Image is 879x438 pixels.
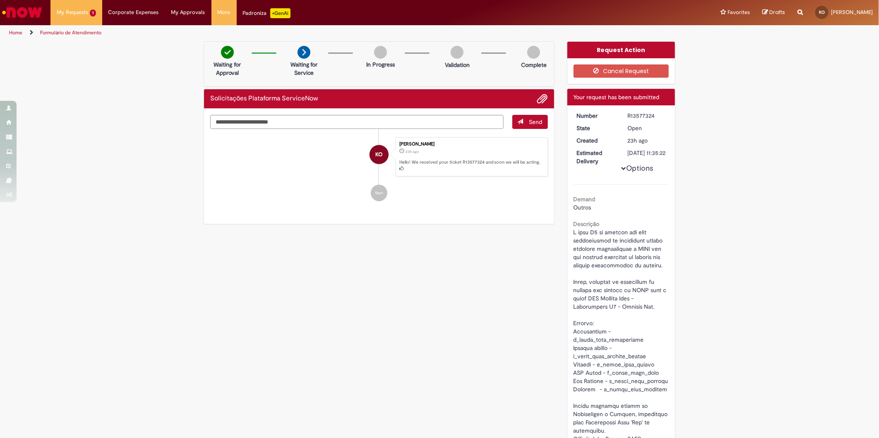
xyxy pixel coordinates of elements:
[571,124,622,132] dt: State
[574,204,591,211] span: Outros
[370,145,389,164] div: Kalliandru Oliveira
[221,46,234,59] img: check-circle-green.png
[375,145,382,164] span: KO
[218,8,231,17] span: More
[571,149,622,165] dt: Estimated Delivery
[9,29,22,36] a: Home
[574,93,660,101] span: Your request has been submitted
[243,8,291,18] div: Padroniza
[521,61,547,69] p: Complete
[406,149,419,154] span: 23h ago
[819,10,825,15] span: KO
[728,8,750,17] span: Favorites
[298,46,310,59] img: arrow-next.png
[574,195,596,203] b: Demand
[574,64,669,78] button: Cancel Request
[537,93,548,104] button: Add attachments
[399,142,543,147] div: [PERSON_NAME]
[571,136,622,145] dt: Created
[1,4,43,21] img: ServiceNow
[210,95,318,102] h2: Solicitações Plataforma ServiceNow Ticket history
[571,112,622,120] dt: Number
[627,149,666,157] div: [DATE] 11:35:22
[6,25,580,40] ul: Page breadcrumbs
[627,137,648,144] time: 29/09/2025 14:35:19
[527,46,540,59] img: img-circle-grey.png
[627,137,648,144] span: 23h ago
[210,115,504,129] textarea: Type your message here...
[40,29,101,36] a: Formulário de Atendimento
[529,118,543,126] span: Send
[406,149,419,154] time: 29/09/2025 14:35:19
[627,112,666,120] div: R13577324
[210,129,548,210] ul: Ticket history
[627,124,666,132] div: Open
[284,60,324,77] p: Waiting for Service
[270,8,291,18] p: +GenAi
[366,60,395,69] p: In Progress
[445,61,470,69] p: Validation
[769,8,785,16] span: Drafts
[451,46,464,59] img: img-circle-grey.png
[831,9,873,16] span: [PERSON_NAME]
[512,115,548,129] button: Send
[57,8,88,17] span: My Requests
[108,8,159,17] span: Corporate Expenses
[171,8,205,17] span: My Approvals
[762,9,785,17] a: Drafts
[207,60,247,77] p: Waiting for Approval
[399,159,543,172] p: Hello! We received your ticket R13577324 and soon we will be acting.
[90,10,96,17] span: 1
[567,42,675,58] div: Request Action
[627,136,666,145] div: 29/09/2025 14:35:19
[210,137,548,177] li: Kalliandru Oliveira
[574,220,600,228] b: Descrição
[374,46,387,59] img: img-circle-grey.png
